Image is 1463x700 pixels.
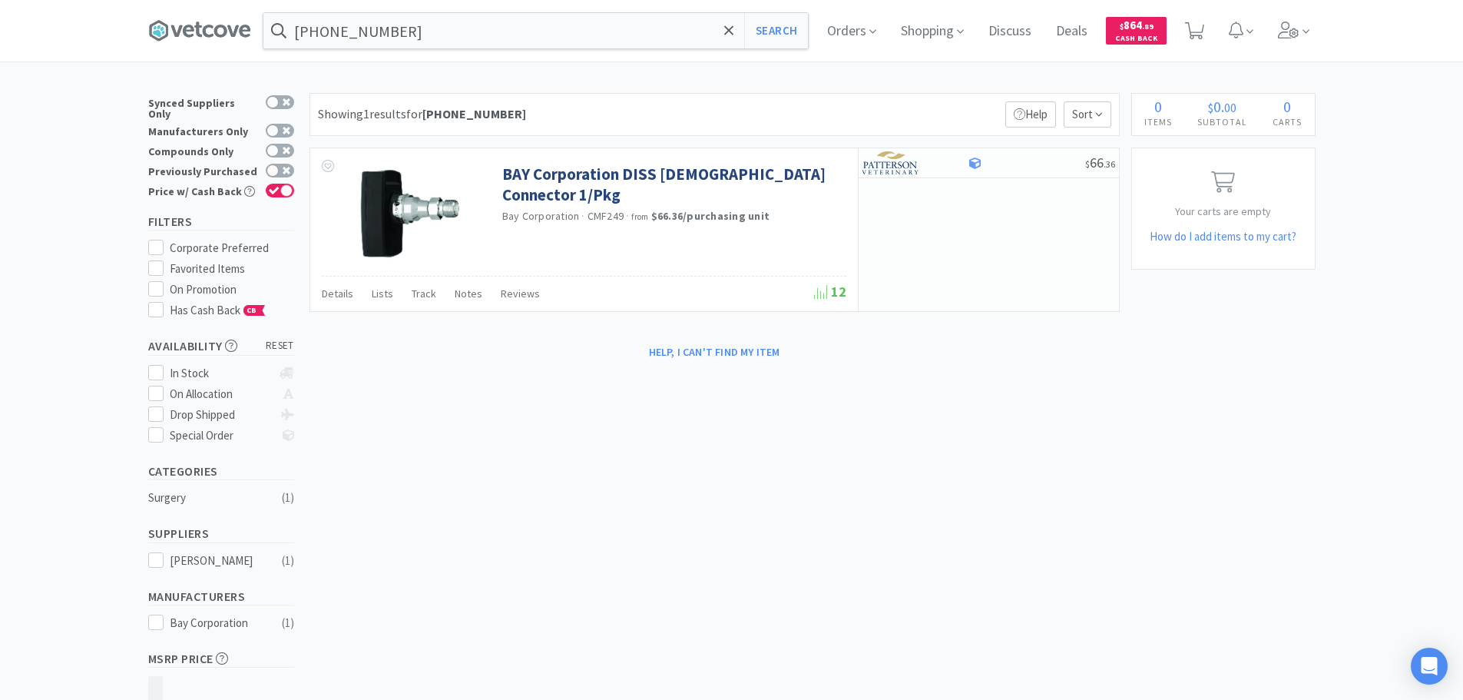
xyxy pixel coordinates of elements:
[581,209,584,223] span: ·
[282,489,294,507] div: ( 1 )
[502,164,842,206] a: BAY Corporation DISS [DEMOGRAPHIC_DATA] Connector 1/Pkg
[744,13,808,48] button: Search
[263,13,808,48] input: Search by item, sku, manufacturer, ingredient, size...
[502,209,580,223] a: Bay Corporation
[1185,99,1260,114] div: .
[1115,35,1157,45] span: Cash Back
[148,213,294,231] h5: Filters
[360,164,460,264] img: 45bfb5cf3e5b4f3ca1bf71e6e5099a0b_659852.jpeg
[148,463,294,480] h5: Categories
[148,164,258,177] div: Previously Purchased
[318,105,526,124] div: Showing 1 results
[1132,227,1315,246] h5: How do I add items to my cart?
[1085,158,1090,170] span: $
[814,283,846,300] span: 12
[1106,10,1167,51] a: $864.89Cash Back
[170,260,294,278] div: Favorited Items
[148,489,273,507] div: Surgery
[148,525,294,542] h5: Suppliers
[1132,203,1315,220] p: Your carts are empty
[148,144,258,157] div: Compounds Only
[862,151,920,174] img: f5e969b455434c6296c6d81ef179fa71_3.png
[1142,22,1154,32] span: . 89
[422,106,526,121] strong: [PHONE_NUMBER]
[148,650,294,668] h5: MSRP Price
[1213,97,1221,116] span: 0
[1411,648,1448,685] div: Open Intercom Messenger
[148,124,258,137] div: Manufacturers Only
[982,25,1038,38] a: Discuss
[1283,97,1291,116] span: 0
[412,287,436,300] span: Track
[455,287,482,300] span: Notes
[322,287,353,300] span: Details
[170,303,266,317] span: Has Cash Back
[1224,100,1236,115] span: 00
[1120,18,1154,32] span: 864
[372,287,393,300] span: Lists
[501,287,540,300] span: Reviews
[170,614,265,632] div: Bay Corporation
[170,239,294,257] div: Corporate Preferred
[244,306,260,315] span: CB
[1120,22,1124,32] span: $
[148,588,294,605] h5: Manufacturers
[170,426,272,445] div: Special Order
[651,209,770,223] strong: $66.36 / purchasing unit
[1260,114,1315,129] h4: Carts
[631,211,648,222] span: from
[1154,97,1162,116] span: 0
[148,95,258,119] div: Synced Suppliers Only
[626,209,629,223] span: ·
[170,406,272,424] div: Drop Shipped
[1085,154,1115,171] span: 66
[170,280,294,299] div: On Promotion
[588,209,624,223] span: CMF249
[148,184,258,197] div: Price w/ Cash Back
[406,106,526,121] span: for
[170,552,265,570] div: [PERSON_NAME]
[1132,114,1185,129] h4: Items
[1005,101,1056,128] p: Help
[1185,114,1260,129] h4: Subtotal
[170,364,272,383] div: In Stock
[266,338,294,354] span: reset
[170,385,272,403] div: On Allocation
[1104,158,1115,170] span: . 36
[1064,101,1111,128] span: Sort
[148,337,294,355] h5: Availability
[640,339,789,365] button: Help, I can't find my item
[1050,25,1094,38] a: Deals
[1208,100,1213,115] span: $
[282,614,294,632] div: ( 1 )
[282,552,294,570] div: ( 1 )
